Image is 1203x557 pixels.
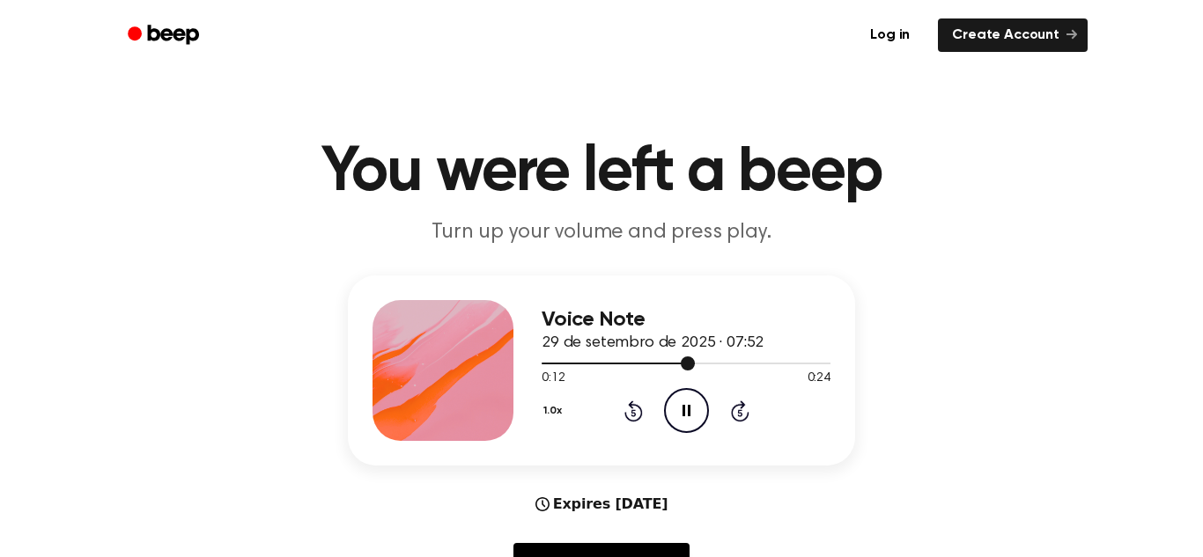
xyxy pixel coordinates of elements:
[535,494,668,515] div: Expires [DATE]
[938,18,1088,52] a: Create Account
[263,218,940,247] p: Turn up your volume and press play.
[852,15,927,55] a: Log in
[542,396,568,426] button: 1.0x
[542,335,764,351] span: 29 de setembro de 2025 · 07:52
[151,141,1052,204] h1: You were left a beep
[542,370,565,388] span: 0:12
[542,308,830,332] h3: Voice Note
[115,18,215,53] a: Beep
[808,370,830,388] span: 0:24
